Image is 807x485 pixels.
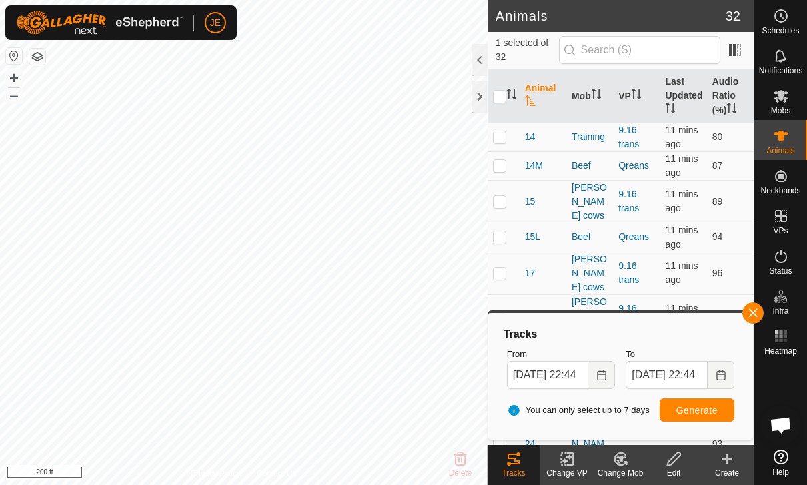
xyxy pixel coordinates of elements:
th: Last Updated [660,69,706,123]
span: 15 Sep 2025 at 10:33 pm [665,125,698,149]
span: Schedules [762,27,799,35]
p-sorticon: Activate to sort [591,91,602,101]
span: Status [769,267,792,275]
div: Tracks [487,467,540,479]
span: 94 [712,231,723,242]
button: – [6,87,22,103]
div: Training [572,130,608,144]
span: 87 [712,160,723,171]
span: 14M [525,159,543,173]
span: Generate [676,405,718,416]
div: Edit [647,467,700,479]
p-sorticon: Activate to sort [525,97,536,108]
span: JE [210,16,221,30]
a: Contact Us [257,468,296,480]
span: Mobs [771,107,790,115]
div: [PERSON_NAME] cows [572,181,608,223]
p-sorticon: Activate to sort [506,91,517,101]
p-sorticon: Activate to sort [631,91,642,101]
p-sorticon: Activate to sort [665,105,676,115]
p-sorticon: Activate to sort [726,105,737,115]
span: 15 Sep 2025 at 10:33 pm [665,260,698,285]
button: Reset Map [6,48,22,64]
label: From [507,348,616,361]
span: VPs [773,227,788,235]
a: Privacy Policy [191,468,241,480]
button: Generate [660,398,734,422]
span: Infra [772,307,788,315]
span: 32 [726,6,740,26]
span: 15L [525,230,540,244]
span: Help [772,468,789,476]
div: Beef [572,159,608,173]
a: Help [754,444,807,482]
button: Choose Date [588,361,615,389]
span: Animals [766,147,795,155]
span: 80 [712,131,723,142]
div: Tracks [502,326,740,342]
a: 9.16 trans [618,303,639,328]
div: [PERSON_NAME] cows [572,252,608,294]
input: Search (S) [559,36,720,64]
label: To [626,348,734,361]
a: 9.16 trans [618,260,639,285]
a: Qreans [618,160,649,171]
th: VP [613,69,660,123]
div: Beef [572,230,608,244]
span: 15 [525,195,536,209]
span: 1 selected of 32 [496,36,559,64]
th: Audio Ratio (%) [707,69,754,123]
div: [PERSON_NAME] cows [572,295,608,337]
span: 15 Sep 2025 at 10:33 pm [665,303,698,328]
span: Heatmap [764,347,797,355]
button: Choose Date [708,361,734,389]
img: Gallagher Logo [16,11,183,35]
a: Qreans [618,231,649,242]
span: 17M [525,309,543,323]
span: 93 [712,438,723,449]
span: 15 Sep 2025 at 10:33 pm [665,225,698,250]
div: Change VP [540,467,594,479]
span: 96 [712,268,723,278]
h2: Animals [496,8,726,24]
span: You can only select up to 7 days [507,404,650,417]
a: 9.16 trans [618,125,639,149]
div: Create [700,467,754,479]
a: 9.16 trans [618,189,639,213]
button: Map Layers [29,49,45,65]
button: + [6,70,22,86]
div: Change Mob [594,467,647,479]
span: 89 [712,196,723,207]
span: Neckbands [760,187,800,195]
div: Open chat [761,405,801,445]
span: 14 [525,130,536,144]
div: [PERSON_NAME] cows [572,423,608,465]
th: Animal [520,69,566,123]
span: Notifications [759,67,802,75]
span: 15 Sep 2025 at 10:33 pm [665,189,698,213]
th: Mob [566,69,613,123]
span: 24 [525,437,536,451]
span: 15 Sep 2025 at 10:33 pm [665,153,698,178]
span: 17 [525,266,536,280]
